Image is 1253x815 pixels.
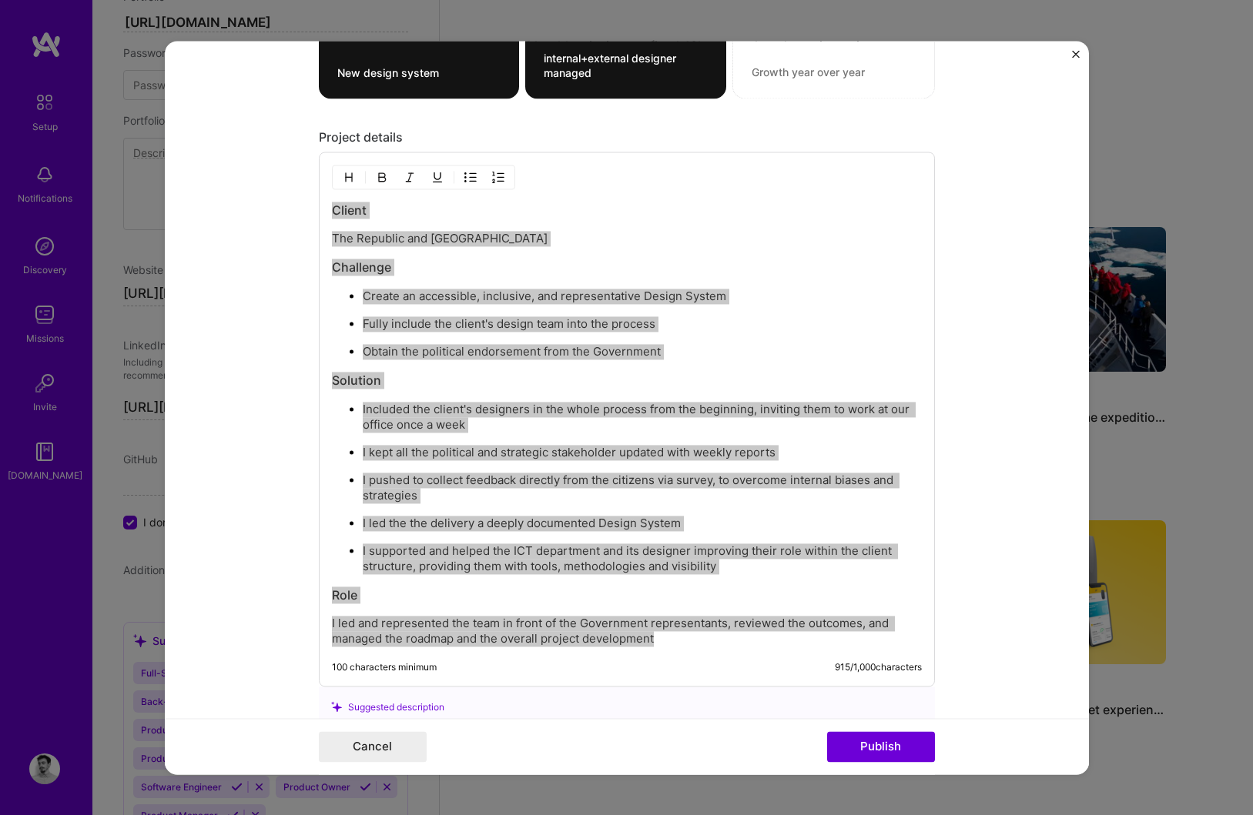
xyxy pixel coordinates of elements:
textarea: New design system [337,65,501,80]
button: Cancel [319,731,427,762]
img: Heading [343,171,355,183]
div: Project details [319,129,935,145]
p: I led and represented the team in front of the Government representants, reviewed the outcomes, a... [332,616,922,646]
img: Underline [431,171,444,183]
p: I led the the delivery a deeply documented Design System [363,516,922,531]
div: Suggested description [331,699,923,715]
p: Create an accessible, inclusive, and representative Design System [363,289,922,304]
img: Bold [376,171,388,183]
img: Italic [404,171,416,183]
p: I kept all the political and strategic stakeholder updated with weekly reports [363,445,922,460]
img: OL [492,171,504,183]
p: The Republic and [GEOGRAPHIC_DATA] [332,231,922,246]
div: 100 characters minimum [332,661,437,673]
img: Divider [454,168,454,186]
textarea: internal+external designer managed [544,51,708,80]
h3: Role [332,586,922,603]
button: Close [1072,50,1080,66]
button: Publish [827,731,935,762]
div: 915 / 1,000 characters [835,661,922,673]
h3: Challenge [332,259,922,276]
i: icon SuggestedTeams [331,702,342,713]
h3: Client [332,202,922,219]
img: Divider [365,168,366,186]
p: Fully include the client's design team into the process [363,316,922,332]
img: UL [464,171,477,183]
p: Obtain the political endorsement from the Government [363,344,922,359]
p: I pushed to collect feedback directly from the citizens via survey, to overcome internal biases a... [363,473,922,503]
h3: Solution [332,372,922,389]
p: I supported and helped the ICT department and its designer improving their role within the client... [363,543,922,574]
p: Included the client's designers in the whole process from the beginning, inviting them to work at... [363,402,922,433]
